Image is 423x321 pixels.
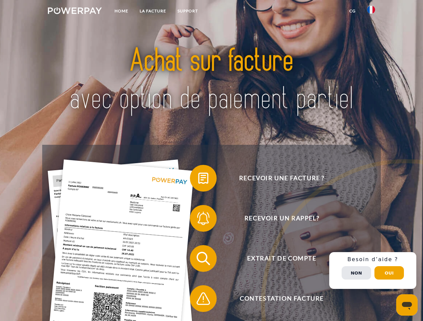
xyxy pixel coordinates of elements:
iframe: Bouton de lancement de la fenêtre de messagerie [396,294,418,316]
img: logo-powerpay-white.svg [48,7,102,14]
h3: Besoin d’aide ? [333,256,412,263]
img: qb_search.svg [195,250,212,267]
img: qb_warning.svg [195,290,212,307]
div: Schnellhilfe [329,252,416,289]
span: Extrait de compte [200,245,364,272]
span: Contestation Facture [200,285,364,312]
a: Home [109,5,134,17]
button: Extrait de compte [190,245,364,272]
img: qb_bell.svg [195,210,212,227]
button: Recevoir un rappel? [190,205,364,232]
img: fr [367,6,375,14]
span: Recevoir une facture ? [200,165,364,192]
a: LA FACTURE [134,5,172,17]
button: Contestation Facture [190,285,364,312]
button: Non [342,266,371,280]
img: qb_bill.svg [195,170,212,187]
span: Recevoir un rappel? [200,205,364,232]
a: Support [172,5,204,17]
img: title-powerpay_fr.svg [64,32,359,128]
a: CG [344,5,361,17]
button: Oui [374,266,404,280]
button: Recevoir une facture ? [190,165,364,192]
